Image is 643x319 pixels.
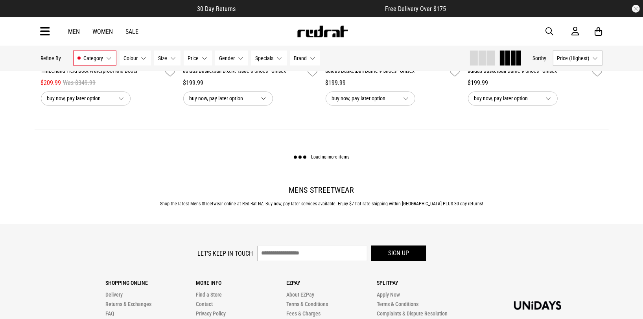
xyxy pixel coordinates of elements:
[63,78,96,88] span: Was $349.99
[311,155,349,160] span: Loading more items
[120,51,151,66] button: Colour
[326,78,460,88] div: $199.99
[533,53,547,63] button: Sortby
[41,201,602,207] p: Shop the latest Mens Streetwear online at Red Rat NZ. Buy now, pay later services available. Enjo...
[190,94,255,103] span: buy now, pay later option
[105,311,114,317] a: FAQ
[474,94,540,103] span: buy now, pay later option
[326,92,415,106] button: buy now, pay later option
[215,51,248,66] button: Gender
[196,280,286,286] p: More Info
[553,51,602,66] button: Price (Highest)
[184,51,212,66] button: Price
[73,51,116,66] button: Category
[514,301,561,310] img: Unidays
[377,292,400,298] a: Apply Now
[154,51,181,66] button: Size
[183,92,273,106] button: buy now, pay later option
[196,301,213,308] a: Contact
[385,5,446,13] span: Free Delivery Over $175
[84,55,103,61] span: Category
[286,301,328,308] a: Terms & Conditions
[105,280,196,286] p: Shopping Online
[105,301,151,308] a: Returns & Exchanges
[41,92,131,106] button: buy now, pay later option
[332,94,397,103] span: buy now, pay later option
[297,26,348,37] img: Redrat logo
[126,28,139,35] a: Sale
[286,311,321,317] a: Fees & Charges
[290,51,320,66] button: Brand
[6,3,30,27] button: Open LiveChat chat widget
[251,51,287,66] button: Specials
[41,78,61,88] span: $209.99
[286,280,377,286] p: Ezpay
[219,55,235,61] span: Gender
[197,5,236,13] span: 30 Day Returns
[468,78,602,88] div: $199.99
[41,67,162,78] a: Timberland Field Boot Waterproof Mid Boots
[468,67,590,78] a: adidas Basketball Dame 9 Shoes - Unisex
[294,55,307,61] span: Brand
[105,292,123,298] a: Delivery
[158,55,168,61] span: Size
[41,55,61,61] p: Refine By
[198,250,253,257] label: Let's keep in touch
[326,67,447,78] a: adidas Basketball Dame 9 Shoes - Unisex
[196,311,226,317] a: Privacy Policy
[251,5,369,13] iframe: Customer reviews powered by Trustpilot
[371,246,426,261] button: Sign up
[188,55,199,61] span: Price
[377,301,418,308] a: Terms & Conditions
[124,55,138,61] span: Colour
[542,55,547,61] span: by
[286,292,314,298] a: About EZPay
[47,94,112,103] span: buy now, pay later option
[183,78,318,88] div: $199.99
[183,67,305,78] a: adidas Basketball D.O.N. Issue 6 Shoes - Unisex
[68,28,80,35] a: Men
[377,311,448,317] a: Complaints & Dispute Resolution
[41,186,602,195] h2: Mens Streetwear
[557,55,590,61] span: Price (Highest)
[256,55,274,61] span: Specials
[93,28,113,35] a: Women
[468,92,558,106] button: buy now, pay later option
[377,280,467,286] p: Splitpay
[196,292,222,298] a: Find a Store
